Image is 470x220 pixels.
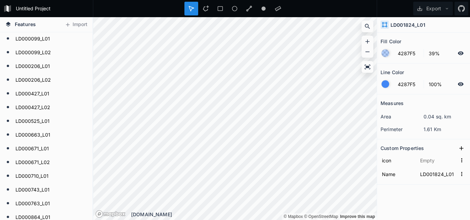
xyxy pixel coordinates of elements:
[15,21,36,28] span: Features
[340,214,375,219] a: Map feedback
[424,126,467,133] dd: 1.61 Km
[381,98,404,108] h2: Measures
[284,214,303,219] a: Mapbox
[95,210,126,218] a: Mapbox logo
[381,113,424,120] dt: area
[61,19,91,30] button: Import
[381,36,401,47] h2: Fill Color
[131,211,377,218] div: [DOMAIN_NAME]
[419,155,457,165] input: Empty
[304,214,338,219] a: OpenStreetMap
[381,126,424,133] dt: perimeter
[381,169,415,179] input: Name
[391,21,425,28] h4: LD001824_L01
[381,67,404,78] h2: Line Color
[413,2,453,15] button: Export
[419,169,457,179] input: Empty
[424,113,467,120] dd: 0.04 sq. km
[381,155,415,165] input: Name
[381,143,424,153] h2: Custom Properties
